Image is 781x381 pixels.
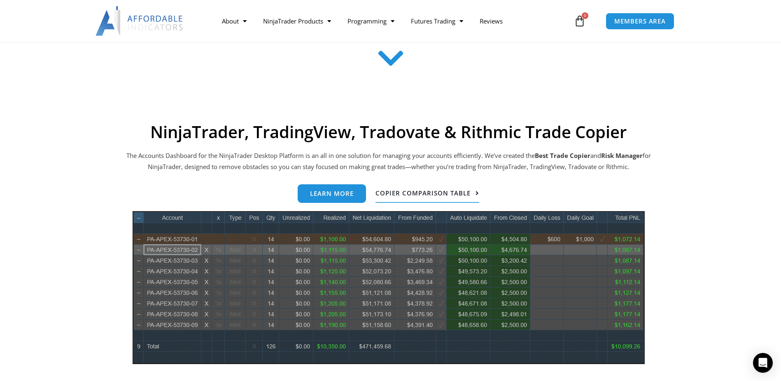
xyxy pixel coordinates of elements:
a: 0 [562,9,598,33]
a: Programming [339,12,403,31]
span: Copier Comparison Table [375,190,471,196]
a: Learn more [298,184,366,203]
a: Reviews [471,12,511,31]
b: Best Trade Copier [535,151,590,160]
p: The Accounts Dashboard for the NinjaTrader Desktop Platform is an all in one solution for managin... [125,150,652,173]
img: LogoAI | Affordable Indicators – NinjaTrader [96,6,184,36]
a: About [214,12,255,31]
span: 0 [582,12,588,19]
strong: Risk Manager [601,151,643,160]
h2: NinjaTrader, TradingView, Tradovate & Rithmic Trade Copier [125,122,652,142]
a: Futures Trading [403,12,471,31]
div: Open Intercom Messenger [753,353,773,373]
a: Copier Comparison Table [375,184,479,203]
span: MEMBERS AREA [614,18,666,24]
span: Learn more [310,190,354,197]
a: MEMBERS AREA [606,13,674,30]
a: NinjaTrader Products [255,12,339,31]
img: wideview8 28 2 | Affordable Indicators – NinjaTrader [133,211,645,364]
nav: Menu [214,12,572,31]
